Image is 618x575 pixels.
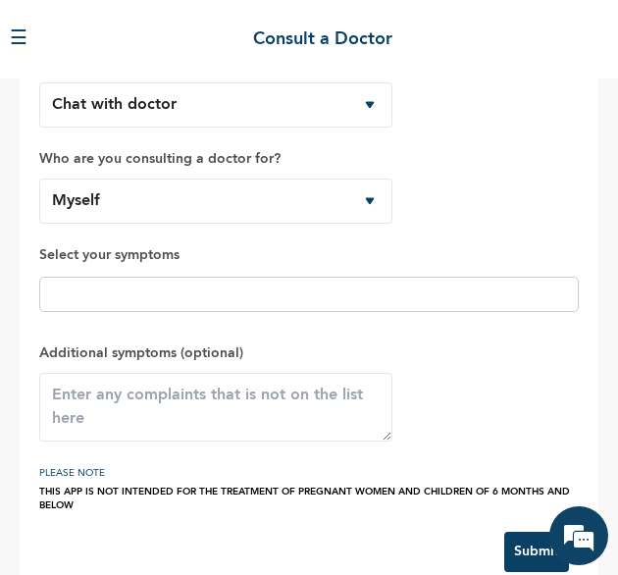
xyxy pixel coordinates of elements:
img: d_794563401_company_1708531726252_794563401 [36,98,79,147]
h2: Consult a Doctor [253,26,392,53]
div: Chat with us now [102,110,330,135]
span: Conversation [10,510,192,524]
button: Submit [504,532,569,572]
label: Select your symptoms [39,243,579,267]
label: Additional symptoms (optional) [39,341,579,365]
label: Who are you consulting a doctor for? [39,147,579,171]
button: ☰ [10,25,27,54]
div: THIS APP IS NOT INTENDED FOR THE TREATMENT OF PREGNANT WOMEN AND CHILDREN OF 6 MONTHS AND BELOW [39,485,579,512]
div: FAQs [192,476,375,537]
span: We're online! [114,183,271,381]
h3: PLEASE NOTE [39,461,579,485]
div: Minimize live chat window [322,10,369,57]
textarea: Type your message and hit 'Enter' [10,407,374,476]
